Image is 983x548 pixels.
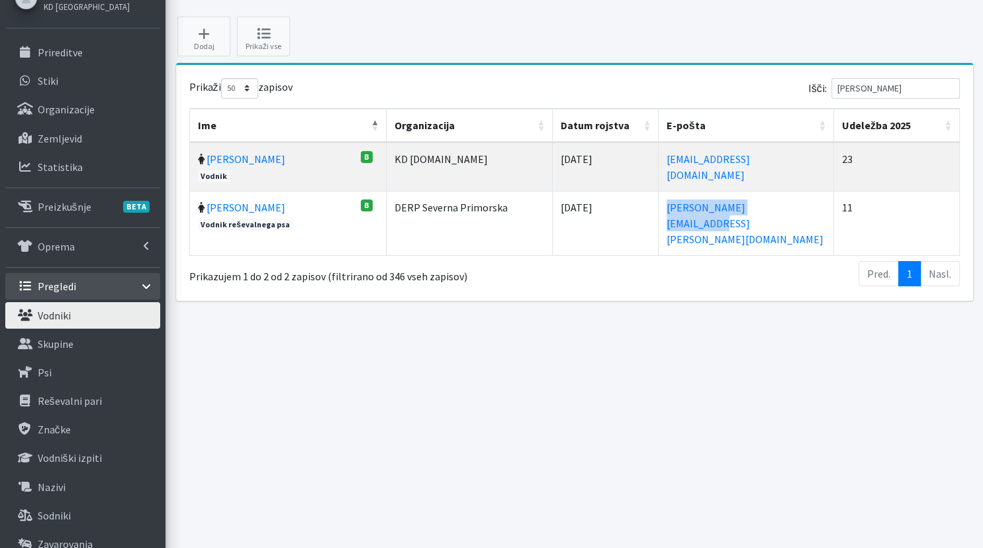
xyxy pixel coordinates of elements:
[5,388,160,414] a: Reševalni pari
[38,480,66,494] p: Nazivi
[5,359,160,386] a: Psi
[5,502,160,529] a: Sodniki
[387,142,553,191] td: KD [DOMAIN_NAME]
[553,191,659,255] td: [DATE]
[190,109,387,142] th: Ime: vključite za padajoči sort
[553,142,659,191] td: [DATE]
[5,125,160,152] a: Zemljevid
[38,74,58,87] p: Stiki
[38,240,75,253] p: Oprema
[38,132,82,145] p: Zemljevid
[207,201,285,214] a: [PERSON_NAME]
[44,1,130,12] small: KD [GEOGRAPHIC_DATA]
[834,191,960,255] td: 11
[5,193,160,220] a: PreizkušnjeBETA
[361,151,373,163] span: B
[38,423,71,436] p: Značke
[667,201,823,246] a: [PERSON_NAME][EMAIL_ADDRESS][PERSON_NAME][DOMAIN_NAME]
[834,142,960,191] td: 23
[237,17,290,56] a: Prikaži vse
[898,261,921,286] a: 1
[5,68,160,94] a: Stiki
[38,366,52,379] p: Psi
[5,331,160,357] a: Skupine
[387,109,553,142] th: Organizacija: vključite za naraščujoči sort
[38,394,102,408] p: Reševalni pari
[5,474,160,500] a: Nazivi
[221,78,258,99] select: Prikažizapisov
[361,199,373,211] span: B
[38,200,91,213] p: Preizkušnje
[38,309,71,322] p: Vodniki
[123,201,150,213] span: BETA
[659,109,834,142] th: E-pošta: vključite za naraščujoči sort
[207,152,285,166] a: [PERSON_NAME]
[808,78,960,99] label: Išči:
[5,302,160,329] a: Vodniki
[38,160,83,174] p: Statistika
[667,152,750,182] a: [EMAIL_ADDRESS][DOMAIN_NAME]
[5,39,160,66] a: Prireditve
[38,337,73,351] p: Skupine
[5,273,160,300] a: Pregledi
[5,233,160,260] a: Oprema
[177,17,230,56] a: Dodaj
[5,154,160,180] a: Statistika
[189,260,506,285] div: Prikazujem 1 do 2 od 2 zapisov (filtrirano od 346 vseh zapisov)
[831,78,960,99] input: Išči:
[38,280,76,293] p: Pregledi
[834,109,960,142] th: Udeležba 2025: vključite za naraščujoči sort
[38,509,71,522] p: Sodniki
[198,219,293,231] span: Vodnik reševalnega psa
[198,170,231,182] span: Vodnik
[38,46,83,59] p: Prireditve
[5,96,160,123] a: Organizacije
[5,445,160,471] a: Vodniški izpiti
[553,109,659,142] th: Datum rojstva: vključite za naraščujoči sort
[38,451,102,465] p: Vodniški izpiti
[189,78,293,99] label: Prikaži zapisov
[5,416,160,443] a: Značke
[387,191,553,255] td: DERP Severna Primorska
[38,103,95,116] p: Organizacije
